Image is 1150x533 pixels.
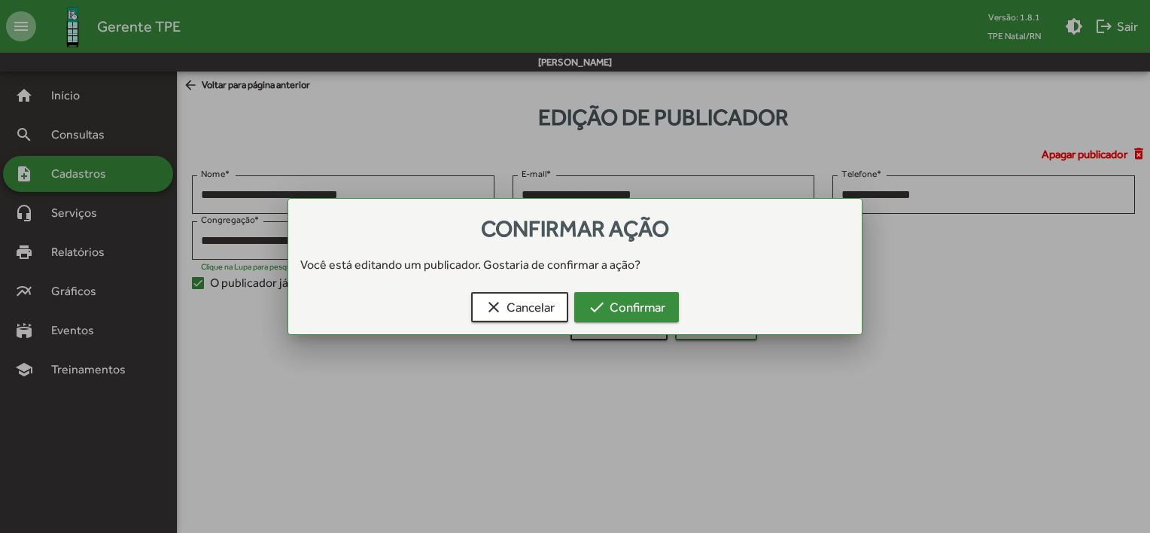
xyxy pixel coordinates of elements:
mat-icon: check [588,298,606,316]
span: Confirmar ação [481,215,669,242]
span: Cancelar [485,294,555,321]
button: Confirmar [574,292,679,322]
span: Confirmar [588,294,665,321]
button: Cancelar [471,292,568,322]
div: Você está editando um publicador. Gostaria de confirmar a ação? [288,256,862,274]
mat-icon: clear [485,298,503,316]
